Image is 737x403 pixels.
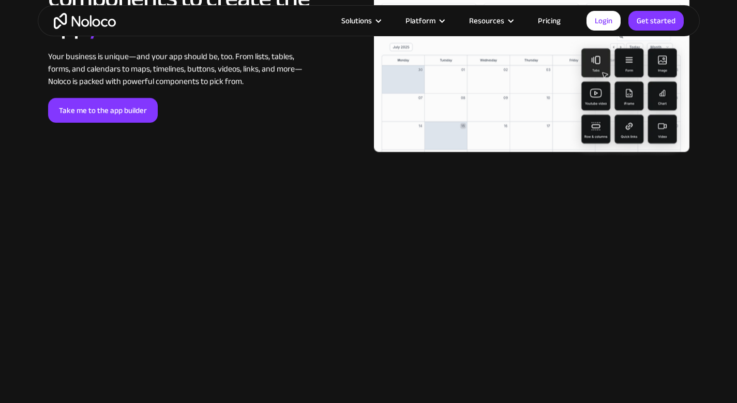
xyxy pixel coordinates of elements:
a: Login [586,11,621,31]
a: Get started [628,11,684,31]
div: Resources [469,14,504,27]
a: home [54,13,116,29]
div: Resources [456,14,525,27]
a: Take me to the app builder [48,98,158,123]
div: Solutions [328,14,393,27]
div: Your business is unique—and your app should be, too. From lists, tables, forms, and calendars to ... [48,50,309,88]
div: Platform [393,14,456,27]
a: Pricing [525,14,574,27]
div: Platform [405,14,435,27]
div: Solutions [341,14,372,27]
